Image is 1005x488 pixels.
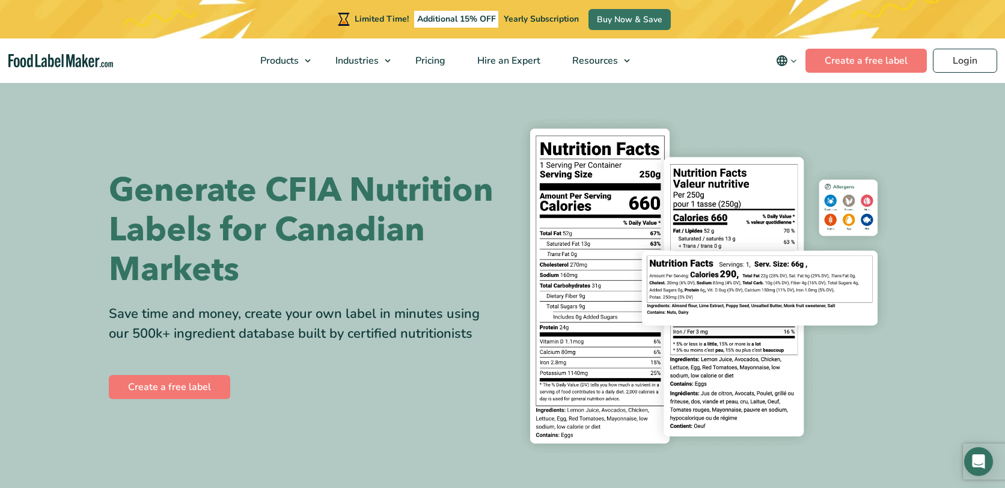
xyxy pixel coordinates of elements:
[355,13,409,25] span: Limited Time!
[109,304,493,344] div: Save time and money, create your own label in minutes using our 500k+ ingredient database built b...
[557,38,636,83] a: Resources
[109,375,230,399] a: Create a free label
[245,38,317,83] a: Products
[400,38,459,83] a: Pricing
[805,49,927,73] a: Create a free label
[588,9,671,30] a: Buy Now & Save
[474,54,542,67] span: Hire an Expert
[320,38,397,83] a: Industries
[569,54,619,67] span: Resources
[414,11,499,28] span: Additional 15% OFF
[257,54,300,67] span: Products
[109,171,493,290] h1: Generate CFIA Nutrition Labels for Canadian Markets
[504,13,579,25] span: Yearly Subscription
[332,54,380,67] span: Industries
[462,38,554,83] a: Hire an Expert
[412,54,447,67] span: Pricing
[933,49,997,73] a: Login
[964,447,993,476] div: Open Intercom Messenger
